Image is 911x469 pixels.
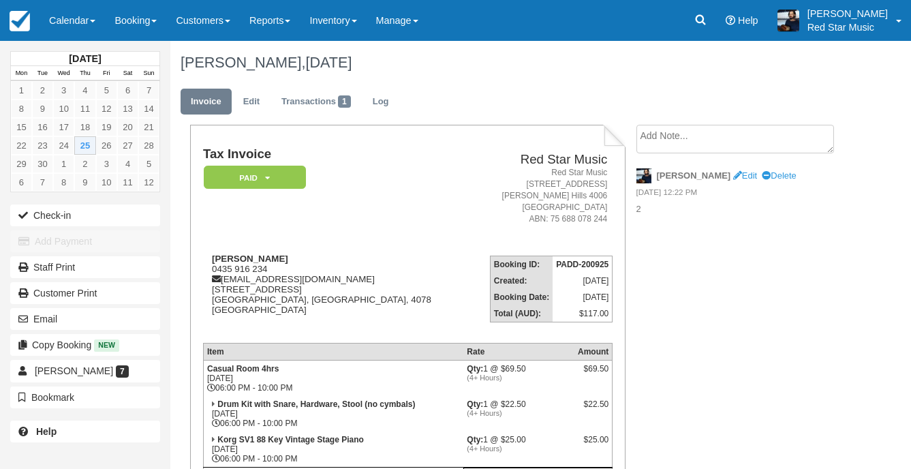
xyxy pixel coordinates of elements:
a: 26 [96,136,117,155]
a: 14 [138,100,159,118]
th: Created: [490,273,553,289]
img: checkfront-main-nav-mini-logo.png [10,11,30,31]
strong: Qty [467,435,483,444]
a: Transactions1 [271,89,361,115]
span: New [94,339,119,351]
a: Delete [762,170,796,181]
strong: Korg SV1 88 Key Vintage Stage Piano [217,435,364,444]
h2: Red Star Music [475,153,608,167]
a: 24 [53,136,74,155]
td: [DATE] 06:00 PM - 10:00 PM [203,360,463,396]
h1: Tax Invoice [203,147,469,162]
span: 7 [116,365,129,378]
a: Customer Print [10,282,160,304]
a: 2 [74,155,95,173]
i: Help [726,16,735,25]
th: Booking Date: [490,289,553,305]
a: 22 [11,136,32,155]
a: 13 [117,100,138,118]
a: 25 [74,136,95,155]
button: Email [10,308,160,330]
th: Sun [138,66,159,81]
span: Help [738,15,758,26]
a: 8 [11,100,32,118]
a: Invoice [181,89,232,115]
td: 1 @ $69.50 [463,360,574,396]
a: 4 [74,81,95,100]
th: Mon [11,66,32,81]
a: 20 [117,118,138,136]
th: Booking ID: [490,256,553,273]
a: 18 [74,118,95,136]
a: 7 [32,173,53,192]
td: [DATE] 06:00 PM - 10:00 PM [203,432,463,468]
em: Paid [204,166,306,190]
a: 11 [74,100,95,118]
p: 2 [636,203,844,216]
strong: [PERSON_NAME] [212,254,288,264]
a: Log [362,89,399,115]
th: Rate [463,343,574,360]
th: Item [203,343,463,360]
div: $69.50 [578,364,608,384]
p: Red Star Music [807,20,888,34]
a: 10 [53,100,74,118]
a: 23 [32,136,53,155]
th: Tue [32,66,53,81]
div: $22.50 [578,399,608,420]
a: Paid [203,165,301,190]
th: Thu [74,66,95,81]
th: Wed [53,66,74,81]
a: 4 [117,155,138,173]
a: Help [10,421,160,442]
span: [DATE] [305,54,352,71]
td: [DATE] [553,289,613,305]
th: Total (AUD): [490,305,553,322]
a: Edit [733,170,757,181]
span: [PERSON_NAME] [35,365,113,376]
strong: Qty [467,364,483,374]
a: 10 [96,173,117,192]
a: 11 [117,173,138,192]
a: 29 [11,155,32,173]
a: 9 [32,100,53,118]
a: [PERSON_NAME] 7 [10,360,160,382]
a: 6 [11,173,32,192]
a: 16 [32,118,53,136]
div: 0435 916 234 [EMAIL_ADDRESS][DOMAIN_NAME] [STREET_ADDRESS] [GEOGRAPHIC_DATA], [GEOGRAPHIC_DATA], ... [203,254,469,332]
p: [PERSON_NAME] [807,7,888,20]
button: Add Payment [10,230,160,252]
a: 5 [138,155,159,173]
a: 7 [138,81,159,100]
a: 8 [53,173,74,192]
a: 21 [138,118,159,136]
a: 5 [96,81,117,100]
button: Copy Booking New [10,334,160,356]
a: 3 [96,155,117,173]
a: 15 [11,118,32,136]
td: 1 @ $25.00 [463,432,574,468]
a: Staff Print [10,256,160,278]
a: 3 [53,81,74,100]
td: $117.00 [553,305,613,322]
div: $25.00 [578,435,608,455]
em: (4+ Hours) [467,444,571,453]
a: 12 [138,173,159,192]
td: [DATE] 06:00 PM - 10:00 PM [203,396,463,432]
a: 27 [117,136,138,155]
th: Fri [96,66,117,81]
td: [DATE] [553,273,613,289]
em: (4+ Hours) [467,409,571,417]
em: (4+ Hours) [467,374,571,382]
a: Edit [233,89,270,115]
address: Red Star Music [STREET_ADDRESS] [PERSON_NAME] Hills 4006 [GEOGRAPHIC_DATA] ABN: 75 688 078 244 [475,167,608,226]
a: 1 [53,155,74,173]
b: Help [36,426,57,437]
em: [DATE] 12:22 PM [636,187,844,202]
a: 2 [32,81,53,100]
a: 12 [96,100,117,118]
img: A1 [777,10,799,31]
a: 9 [74,173,95,192]
span: 1 [338,95,351,108]
a: 30 [32,155,53,173]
